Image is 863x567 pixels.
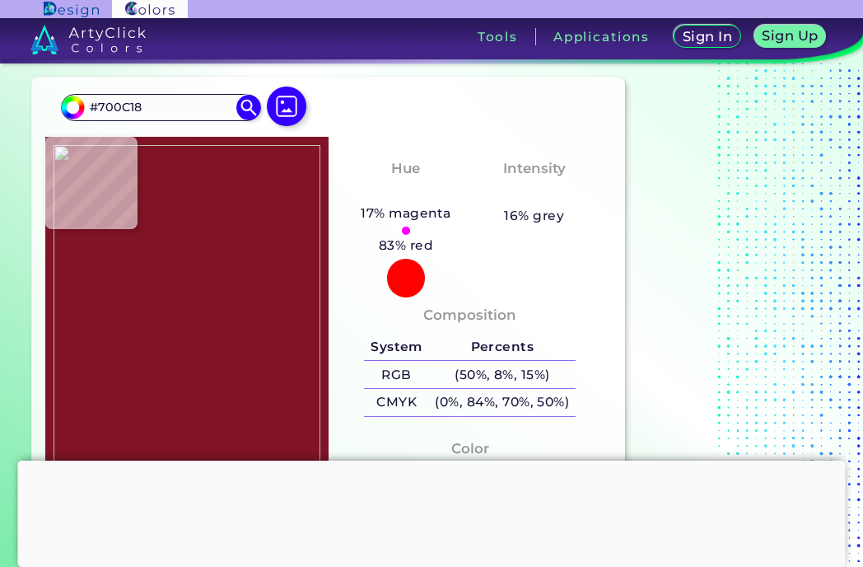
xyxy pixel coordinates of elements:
h5: Sign In [684,30,730,43]
img: icon search [236,95,261,119]
h5: (0%, 84%, 70%, 50%) [429,389,576,416]
img: ArtyClick Design logo [44,2,99,17]
h5: RGB [364,361,428,388]
h5: 17% magenta [355,203,458,224]
h4: Hue [391,157,420,180]
h3: Moderate [491,183,578,203]
img: logo_artyclick_colors_white.svg [30,25,147,54]
input: type color.. [84,96,237,119]
h5: (50%, 8%, 15%) [429,361,576,388]
h3: Tools [478,30,518,43]
h5: 16% grey [504,205,564,227]
h5: CMYK [364,389,428,416]
img: icon picture [267,87,306,126]
iframe: Advertisement [632,40,837,524]
h5: Sign Up [764,30,815,42]
h4: Color [451,437,489,461]
iframe: Advertisement [18,461,846,563]
h4: Composition [423,303,516,327]
img: 268aaaa8-2fe3-47da-84ac-2a7f22b5ce6c [54,145,320,495]
h4: Intensity [503,157,566,180]
h5: 83% red [372,235,440,256]
a: Sign In [677,26,738,48]
h5: System [364,334,428,361]
h5: Percents [429,334,576,361]
h3: Applications [553,30,650,43]
a: Sign Up [758,26,823,48]
h3: Pinkish Red [352,183,459,203]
